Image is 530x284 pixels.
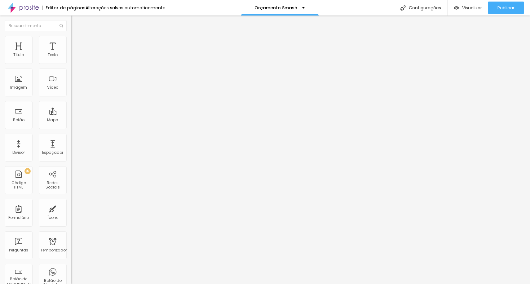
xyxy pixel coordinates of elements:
font: Orçamento Smash [254,5,297,11]
font: Divisor [12,150,25,155]
font: Visualizar [462,5,482,11]
button: Publicar [488,2,524,14]
font: Configurações [409,5,441,11]
font: Espaçador [42,150,63,155]
font: Alterações salvas automaticamente [86,5,166,11]
button: Visualizar [448,2,488,14]
font: Vídeo [47,85,58,90]
font: Formulário [8,215,29,220]
font: Código HTML [11,180,26,190]
input: Buscar elemento [5,20,67,31]
font: Redes Sociais [46,180,60,190]
font: Mapa [47,117,58,122]
font: Título [13,52,24,57]
font: Ícone [47,215,58,220]
font: Texto [48,52,58,57]
font: Temporizador [40,247,67,253]
font: Botão [13,117,24,122]
font: Imagem [10,85,27,90]
img: Ícone [400,5,406,11]
img: Ícone [60,24,63,28]
img: view-1.svg [454,5,459,11]
font: Perguntas [9,247,28,253]
font: Editor de páginas [46,5,86,11]
font: Publicar [497,5,515,11]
